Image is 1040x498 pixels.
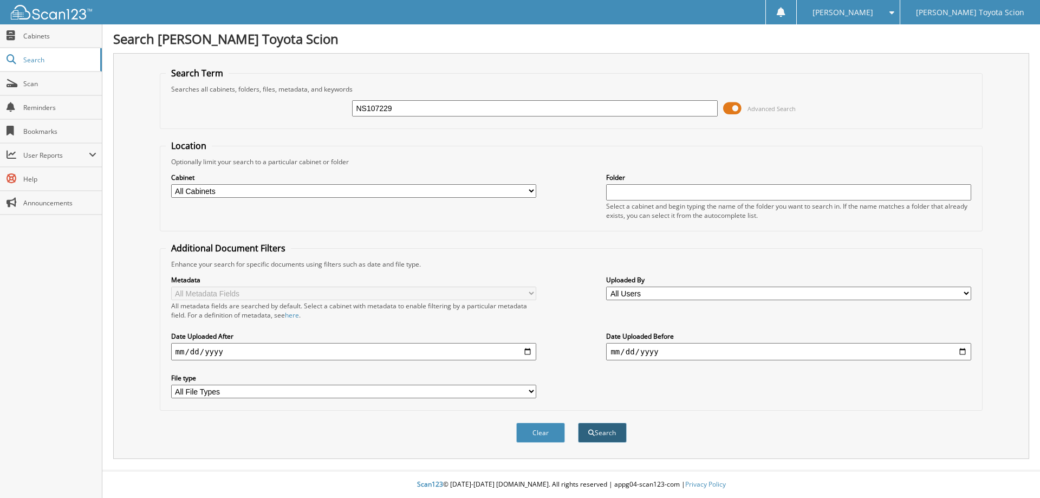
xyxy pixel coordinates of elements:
[417,480,443,489] span: Scan123
[23,151,89,160] span: User Reports
[166,140,212,152] legend: Location
[23,79,96,88] span: Scan
[916,9,1024,16] span: [PERSON_NAME] Toyota Scion
[606,275,971,284] label: Uploaded By
[606,173,971,182] label: Folder
[23,127,96,136] span: Bookmarks
[747,105,796,113] span: Advanced Search
[685,480,726,489] a: Privacy Policy
[23,174,96,184] span: Help
[516,423,565,443] button: Clear
[23,55,95,64] span: Search
[171,343,536,360] input: start
[166,157,977,166] div: Optionally limit your search to a particular cabinet or folder
[166,85,977,94] div: Searches all cabinets, folders, files, metadata, and keywords
[23,198,96,208] span: Announcements
[812,9,873,16] span: [PERSON_NAME]
[23,31,96,41] span: Cabinets
[166,242,291,254] legend: Additional Document Filters
[166,67,229,79] legend: Search Term
[171,173,536,182] label: Cabinet
[606,332,971,341] label: Date Uploaded Before
[606,343,971,360] input: end
[285,311,299,320] a: here
[171,275,536,284] label: Metadata
[11,5,92,20] img: scan123-logo-white.svg
[23,103,96,112] span: Reminders
[171,332,536,341] label: Date Uploaded After
[113,30,1029,48] h1: Search [PERSON_NAME] Toyota Scion
[986,446,1040,498] iframe: Chat Widget
[578,423,627,443] button: Search
[102,471,1040,498] div: © [DATE]-[DATE] [DOMAIN_NAME]. All rights reserved | appg04-scan123-com |
[171,373,536,383] label: File type
[166,260,977,269] div: Enhance your search for specific documents using filters such as date and file type.
[606,202,971,220] div: Select a cabinet and begin typing the name of the folder you want to search in. If the name match...
[171,301,536,320] div: All metadata fields are searched by default. Select a cabinet with metadata to enable filtering b...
